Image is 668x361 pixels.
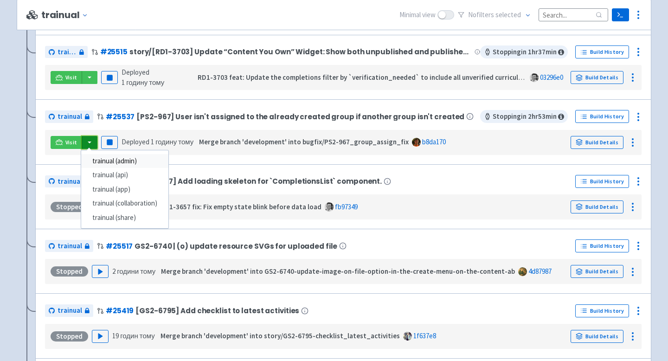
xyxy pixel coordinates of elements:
[335,202,358,211] a: fb97349
[112,267,155,276] time: 2 години тому
[122,78,164,87] time: 1 годину тому
[45,304,93,317] a: trainual
[112,331,155,340] time: 19 годин тому
[81,168,168,182] a: trainual (api)
[100,47,128,57] a: #25515
[135,177,382,185] span: [RD1-3657] Add loading skeleton for `CompletionsList` component.
[575,175,629,188] a: Build History
[161,331,400,340] strong: Merge branch 'development' into story/GS2-6795-checklist_latest_activities
[51,71,82,84] a: Visit
[122,137,193,146] span: Deployed
[571,136,623,149] a: Build Details
[41,10,92,20] button: trainual
[575,110,629,123] a: Build History
[58,176,82,187] span: trainual
[106,112,135,122] a: #25537
[161,202,321,211] strong: RD1-3657 fix: Fix empty state blink before data load
[65,74,77,81] span: Visit
[101,136,118,149] button: Pause
[129,48,473,56] span: story/[RD1-3703] Update “Content You Own” Widget: Show both unpublished and published content nee...
[92,330,109,343] button: Play
[135,242,337,250] span: GS2-6740 | (o) update resource SVGs for uploaded file
[571,265,623,278] a: Build Details
[51,331,88,342] div: Stopped
[480,45,568,58] span: Stopping in 1 hr 37 min
[51,202,88,212] div: Stopped
[45,175,93,188] a: trainual
[58,47,77,58] span: trainual
[51,266,88,277] div: Stopped
[399,10,436,20] span: Minimal view
[612,8,629,21] a: Terminal
[136,113,464,121] span: [PS2-967] User isn't assigned to the already created group if another group isn't created
[468,10,521,20] span: No filter s
[122,68,164,87] span: Deployed
[135,307,299,315] span: [GS2-6795] Add checklist to latest activities
[106,241,133,251] a: #25517
[161,267,515,276] strong: Merge branch 'development' into GS2-6740-update-image-on-file-option-in-the-create-menu-on-the-co...
[540,73,563,82] a: 03296e0
[58,241,82,251] span: trainual
[571,330,623,343] a: Build Details
[81,154,168,168] a: trainual (admin)
[58,305,82,316] span: trainual
[45,110,93,123] a: trainual
[81,211,168,225] a: trainual (share)
[571,71,623,84] a: Build Details
[81,196,168,211] a: trainual (collaboration)
[106,306,134,316] a: #25419
[571,200,623,213] a: Build Details
[539,8,608,21] input: Search...
[81,182,168,197] a: trainual (app)
[65,139,77,146] span: Visit
[575,45,629,58] a: Build History
[92,265,109,278] button: Play
[575,239,629,252] a: Build History
[495,10,521,19] span: selected
[151,137,193,146] time: 1 годину тому
[58,111,82,122] span: trainual
[575,304,629,317] a: Build History
[199,137,409,146] strong: Merge branch 'development' into bugfix/PS2-967_group_assign_fix
[45,46,88,58] a: trainual
[101,71,118,84] button: Pause
[45,240,93,252] a: trainual
[422,137,446,146] a: b8da170
[51,136,82,149] a: Visit
[413,331,436,340] a: 1f637e8
[528,267,552,276] a: 4d87987
[480,110,568,123] span: Stopping in 2 hr 53 min
[198,73,531,82] strong: RD1-3703 feat: Update the completions filter by `verification_needed` to include all unverified c...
